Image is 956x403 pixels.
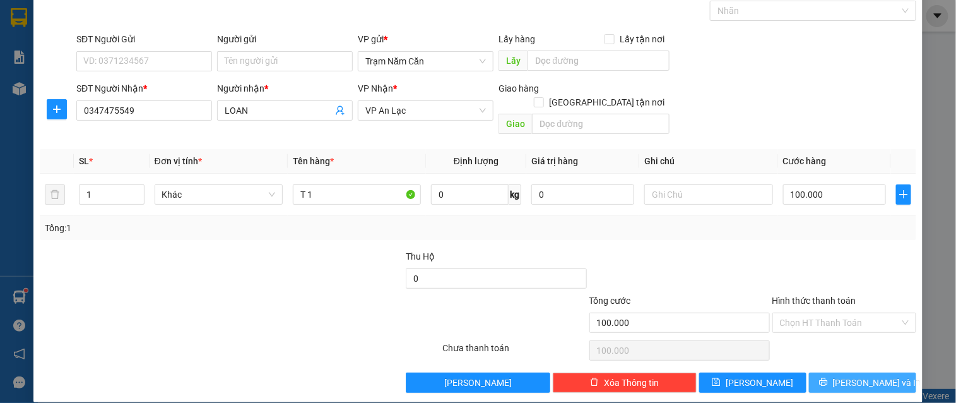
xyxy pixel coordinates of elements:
span: printer [819,378,828,388]
div: SĐT Người Gửi [76,32,212,46]
span: Lấy hàng [499,34,535,44]
button: deleteXóa Thông tin [553,373,697,393]
button: save[PERSON_NAME] [699,373,806,393]
input: Ghi Chú [644,184,772,205]
button: delete [45,184,65,205]
span: SL [79,156,89,166]
div: Chưa thanh toán [441,341,587,363]
th: Ghi chú [639,149,777,174]
button: plus [896,184,911,205]
li: 26 Phó Cơ Điều, Phường 12 [118,31,528,47]
span: Tên hàng [293,156,334,166]
input: Dọc đường [532,114,670,134]
span: Đơn vị tính [155,156,202,166]
b: GỬI : Trạm Năm Căn [16,92,175,112]
span: [PERSON_NAME] [726,376,793,390]
span: VP Nhận [358,83,393,93]
span: Trạm Năm Căn [365,52,486,71]
label: Hình thức thanh toán [772,296,856,306]
span: [GEOGRAPHIC_DATA] tận nơi [544,95,670,109]
div: Người gửi [217,32,353,46]
button: plus [47,99,67,119]
span: Khác [162,185,275,204]
span: plus [897,189,911,200]
span: [PERSON_NAME] [444,376,512,390]
img: logo.jpg [16,16,79,79]
input: 0 [531,184,634,205]
span: Cước hàng [783,156,827,166]
span: delete [590,378,599,388]
span: Giao hàng [499,83,539,93]
span: kg [509,184,521,205]
span: save [712,378,721,388]
button: [PERSON_NAME] [406,373,550,393]
span: Lấy tận nơi [615,32,670,46]
div: VP gửi [358,32,493,46]
span: Lấy [499,51,528,71]
span: Giá trị hàng [531,156,578,166]
div: SĐT Người Nhận [76,81,212,95]
span: plus [47,104,66,114]
span: Xóa Thông tin [604,376,659,390]
span: Giao [499,114,532,134]
span: VP An Lạc [365,101,486,120]
span: Thu Hộ [406,251,435,262]
span: user-add [335,105,345,116]
button: printer[PERSON_NAME] và In [809,373,916,393]
input: Dọc đường [528,51,670,71]
span: Định lượng [454,156,499,166]
input: VD: Bàn, Ghế [293,184,421,205]
div: Tổng: 1 [45,221,370,235]
span: [PERSON_NAME] và In [833,376,921,390]
div: Người nhận [217,81,353,95]
li: Hotline: 02839552959 [118,47,528,63]
span: Tổng cước [589,296,631,306]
